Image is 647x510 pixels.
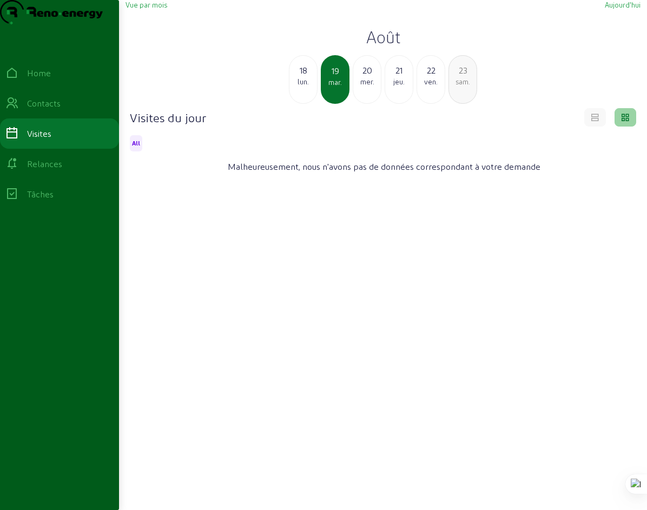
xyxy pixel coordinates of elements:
div: Tâches [27,188,54,201]
span: Vue par mois [126,1,167,9]
span: Malheureusement, nous n'avons pas de données correspondant à votre demande [228,160,540,173]
h4: Visites du jour [130,110,206,125]
div: mar. [322,77,348,87]
div: 18 [289,64,317,77]
div: sam. [449,77,477,87]
div: 21 [385,64,413,77]
div: Relances [27,157,62,170]
span: Aujourd'hui [605,1,641,9]
div: 22 [417,64,445,77]
div: 20 [353,64,381,77]
span: All [132,140,140,147]
div: 23 [449,64,477,77]
div: Contacts [27,97,61,110]
div: lun. [289,77,317,87]
div: jeu. [385,77,413,87]
div: ven. [417,77,445,87]
div: mer. [353,77,381,87]
div: Visites [27,127,51,140]
h2: Août [126,27,641,47]
div: 19 [322,64,348,77]
div: Home [27,67,51,80]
